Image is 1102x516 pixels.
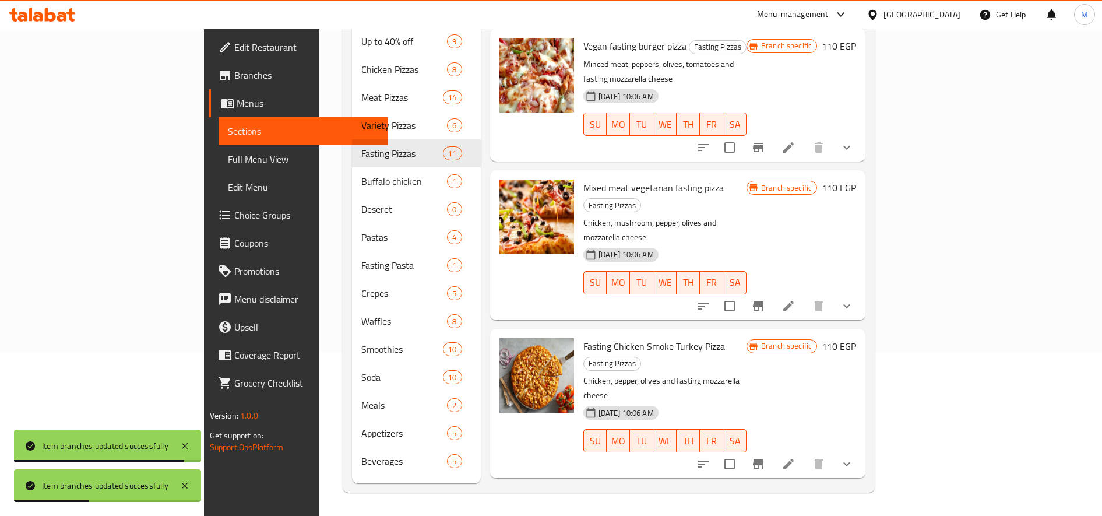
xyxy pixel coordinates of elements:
span: WE [658,116,672,133]
span: 5 [448,456,461,467]
h6: 110 EGP [822,38,856,54]
span: 5 [448,288,461,299]
div: Item branches updated successfully [42,440,168,452]
button: WE [653,113,677,136]
div: items [447,426,462,440]
button: show more [833,450,861,478]
div: items [447,286,462,300]
div: items [447,454,462,468]
span: SA [728,433,742,450]
button: SU [583,113,607,136]
span: FR [705,433,719,450]
div: items [443,146,462,160]
div: Appetizers5 [352,419,480,447]
span: Up to 40% off [361,34,447,48]
button: show more [833,292,861,320]
a: Edit menu item [781,457,795,471]
span: TU [635,116,649,133]
span: WE [658,433,672,450]
span: Meat Pizzas [361,90,443,104]
button: TU [630,113,653,136]
a: Coverage Report [209,341,388,369]
a: Support.OpsPlatform [210,440,284,455]
span: 1 [448,176,461,187]
span: TU [635,274,649,291]
span: Fasting Pasta [361,258,447,272]
span: Meals [361,398,447,412]
div: items [447,202,462,216]
span: 11 [443,148,461,159]
span: WE [658,274,672,291]
button: WE [653,271,677,294]
span: MO [611,274,625,291]
button: Branch-specific-item [744,134,772,162]
span: Buffalo chicken [361,174,447,188]
span: Fasting Pizzas [689,40,746,54]
span: TH [681,433,695,450]
span: 14 [443,92,461,103]
span: Edit Menu [228,180,379,194]
span: [DATE] 10:06 AM [594,408,659,419]
button: TU [630,271,653,294]
div: items [447,34,462,48]
a: Edit Restaurant [209,33,388,61]
span: 2 [448,400,461,411]
button: delete [805,134,833,162]
nav: Menu sections [352,23,480,480]
button: MO [607,271,630,294]
button: TH [677,113,700,136]
span: Coverage Report [234,348,379,362]
span: Sections [228,124,379,138]
div: Fasting Pasta1 [352,251,480,279]
span: TU [635,433,649,450]
div: items [447,174,462,188]
span: SA [728,274,742,291]
button: delete [805,292,833,320]
a: Upsell [209,313,388,341]
span: 10 [443,372,461,383]
span: 8 [448,316,461,327]
span: FR [705,116,719,133]
span: Fasting Pizzas [584,199,640,212]
div: items [447,230,462,244]
a: Menu disclaimer [209,285,388,313]
div: Soda10 [352,363,480,391]
div: items [447,398,462,412]
span: 6 [448,120,461,131]
span: Mixed meat vegetarian fasting pizza [583,179,724,196]
span: Vegan fasting burger pizza [583,37,686,55]
span: 5 [448,428,461,439]
a: Branches [209,61,388,89]
div: Waffles [361,314,447,328]
div: Pastas4 [352,223,480,251]
button: Branch-specific-item [744,292,772,320]
button: MO [607,113,630,136]
span: Grocery Checklist [234,376,379,390]
button: MO [607,429,630,452]
button: TH [677,271,700,294]
img: Vegan fasting burger pizza [499,38,574,113]
div: Beverages5 [352,447,480,475]
button: FR [700,113,723,136]
button: show more [833,134,861,162]
div: items [443,370,462,384]
span: Variety Pizzas [361,118,447,132]
span: Coupons [234,236,379,250]
a: Full Menu View [219,145,388,173]
span: MO [611,116,625,133]
div: [GEOGRAPHIC_DATA] [883,8,960,21]
button: SA [723,271,747,294]
div: Smoothies [361,342,443,356]
span: 1.0.0 [240,408,258,423]
span: Upsell [234,320,379,334]
div: Item branches updated successfully [42,479,168,492]
button: FR [700,429,723,452]
div: Chicken Pizzas8 [352,55,480,83]
span: Appetizers [361,426,447,440]
span: MO [611,433,625,450]
span: Chicken Pizzas [361,62,447,76]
